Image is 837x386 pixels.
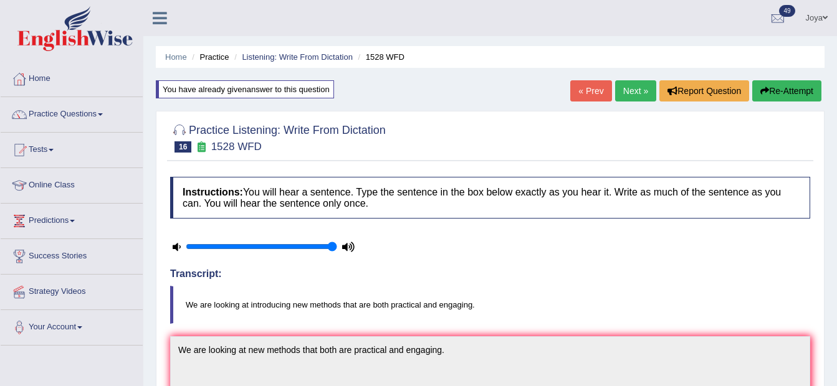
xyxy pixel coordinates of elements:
a: Predictions [1,204,143,235]
h2: Practice Listening: Write From Dictation [170,121,386,153]
a: Success Stories [1,239,143,270]
a: Strategy Videos [1,275,143,306]
h4: Transcript: [170,268,810,280]
button: Re-Attempt [752,80,821,101]
div: You have already given answer to this question [156,80,334,98]
a: Practice Questions [1,97,143,128]
span: 49 [779,5,795,17]
b: Instructions: [183,187,243,197]
li: Practice [189,51,229,63]
a: « Prev [570,80,611,101]
blockquote: We are looking at introducing new methods that are both practical and engaging. [170,286,810,324]
a: Your Account [1,310,143,341]
li: 1528 WFD [355,51,404,63]
small: 1528 WFD [211,141,262,153]
a: Next » [615,80,656,101]
span: 16 [175,141,191,153]
a: Home [1,62,143,93]
a: Home [165,52,187,62]
a: Online Class [1,168,143,199]
a: Tests [1,133,143,164]
button: Report Question [659,80,749,101]
h4: You will hear a sentence. Type the sentence in the box below exactly as you hear it. Write as muc... [170,177,810,219]
a: Listening: Write From Dictation [242,52,353,62]
small: Exam occurring question [194,141,208,153]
